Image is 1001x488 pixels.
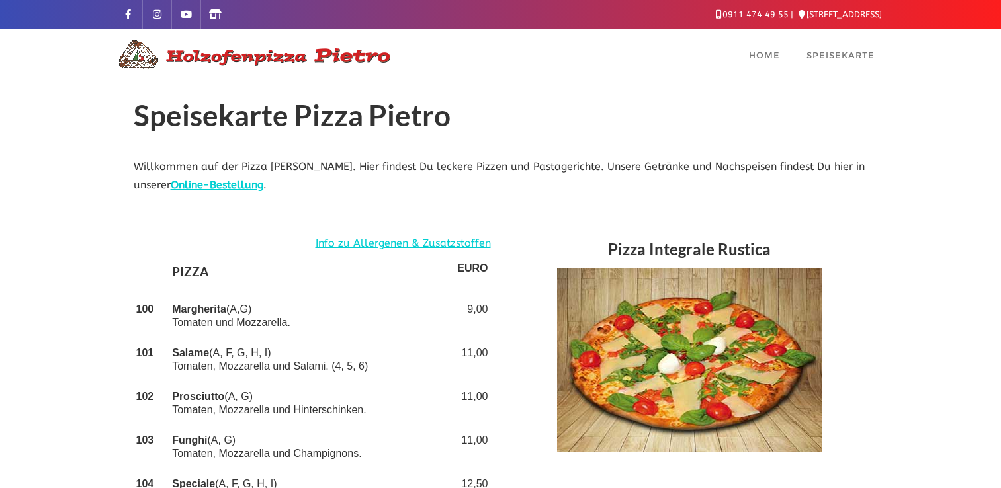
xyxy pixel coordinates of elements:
[455,382,490,425] td: 11,00
[172,262,452,286] h4: PIZZA
[134,157,868,196] p: Willkommen auf der Pizza [PERSON_NAME]. Hier findest Du leckere Pizzen und Pastagerichte. Unsere ...
[455,425,490,469] td: 11,00
[806,50,875,60] span: Speisekarte
[793,29,888,79] a: Speisekarte
[172,347,209,358] strong: Salame
[171,179,263,191] a: Online-Bestellung
[511,234,868,268] h3: Pizza Integrale Rustica
[172,391,224,402] strong: Prosciutto
[169,338,455,382] td: (A, F, G, H, I) Tomaten, Mozzarella und Salami. (4, 5, 6)
[457,263,488,274] strong: EURO
[134,99,868,138] h1: Speisekarte Pizza Pietro
[136,391,154,402] strong: 102
[799,9,882,19] a: [STREET_ADDRESS]
[172,304,226,315] strong: Margherita
[136,434,154,446] strong: 103
[172,434,207,446] strong: Funghi
[136,347,154,358] strong: 101
[169,294,455,338] td: (A,G) Tomaten und Mozzarella.
[455,294,490,338] td: 9,00
[169,382,455,425] td: (A, G) Tomaten, Mozzarella und Hinterschinken.
[316,234,491,253] a: Info zu Allergenen & Zusatzstoffen
[736,29,793,79] a: Home
[136,304,154,315] strong: 100
[114,38,392,70] img: Logo
[749,50,780,60] span: Home
[716,9,789,19] a: 0911 474 49 55
[557,268,822,452] img: Speisekarte - Pizza Integrale Rustica
[455,338,490,382] td: 11,00
[169,425,455,469] td: (A, G) Tomaten, Mozzarella und Champignons.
